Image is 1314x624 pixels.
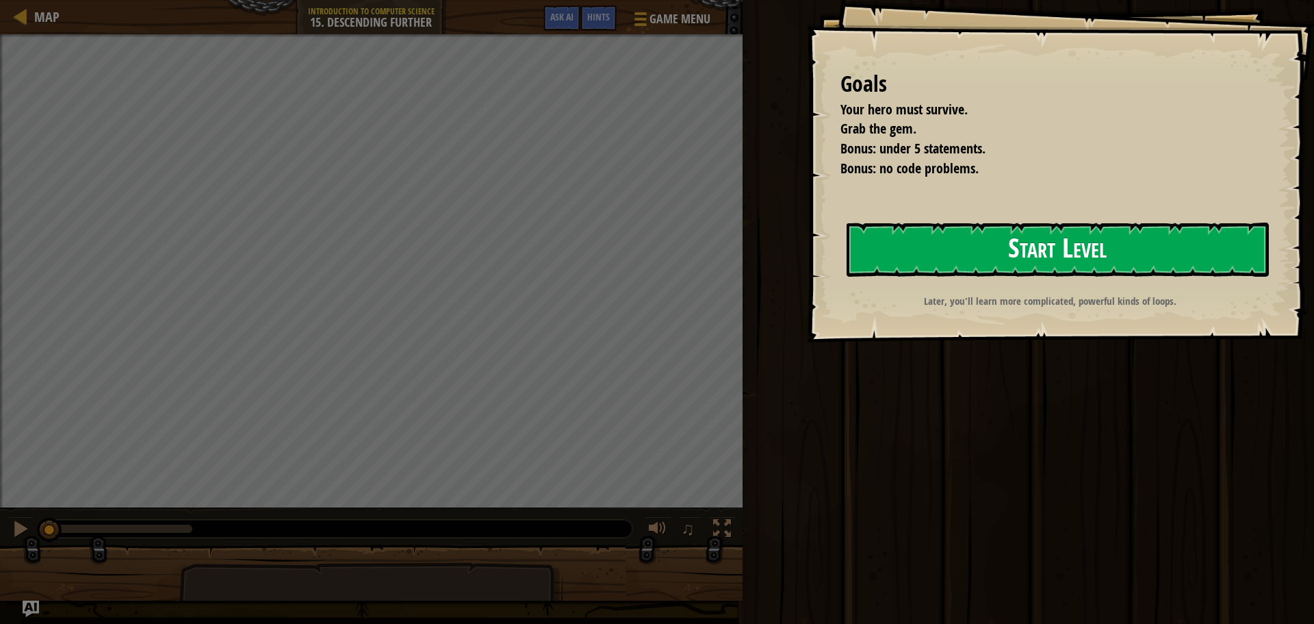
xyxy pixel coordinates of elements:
[23,601,39,617] button: Ask AI
[823,139,1263,159] li: Bonus: under 5 statements.
[27,8,60,26] a: Map
[823,100,1263,120] li: Your hero must survive.
[550,10,574,23] span: Ask AI
[840,100,968,118] span: Your hero must survive.
[840,159,979,177] span: Bonus: no code problems.
[7,516,34,545] button: Ctrl + P: Pause
[587,10,610,23] span: Hints
[823,159,1263,179] li: Bonus: no code problems.
[644,516,671,545] button: Adjust volume
[823,119,1263,139] li: Grab the gem.
[847,223,1269,277] button: Start Level
[681,519,695,539] span: ♫
[623,5,719,38] button: Game Menu
[678,516,701,545] button: ♫
[543,5,580,31] button: Ask AI
[840,68,1266,100] div: Goals
[840,119,916,138] span: Grab the gem.
[708,516,736,545] button: Toggle fullscreen
[34,8,60,26] span: Map
[840,139,985,158] span: Bonus: under 5 statements.
[839,294,1261,308] p: Later, you'll learn more complicated, powerful kinds of loops.
[649,10,710,28] span: Game Menu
